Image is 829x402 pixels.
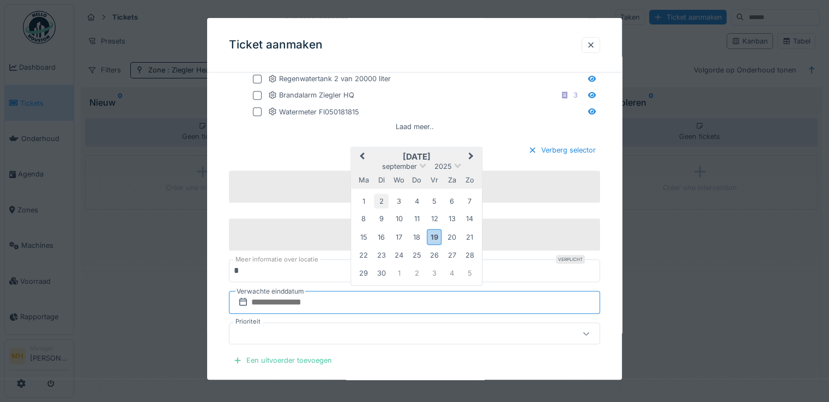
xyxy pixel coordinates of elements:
label: Verwachte einddatum [235,286,305,298]
button: Next Month [464,149,481,166]
div: Choose zondag 21 september 2025 [462,230,477,245]
h3: Ticket aanmaken [229,38,323,52]
div: Choose woensdag 17 september 2025 [391,230,406,245]
div: 3 [573,90,578,101]
div: Choose zaterdag 20 september 2025 [445,230,459,245]
div: Verberg selector [524,143,600,157]
label: Prioriteit [233,318,263,327]
div: Choose dinsdag 9 september 2025 [374,211,389,226]
div: Choose vrijdag 26 september 2025 [427,248,441,263]
span: 2025 [434,162,451,170]
div: Choose dinsdag 16 september 2025 [374,230,389,245]
div: Regenwatertank 2 van 20000 liter [268,74,391,84]
div: Choose donderdag 18 september 2025 [409,230,424,245]
div: Choose maandag 1 september 2025 [356,194,371,209]
div: Choose dinsdag 30 september 2025 [374,266,389,281]
div: Choose donderdag 4 september 2025 [409,194,424,209]
div: Choose donderdag 25 september 2025 [409,248,424,263]
div: dinsdag [374,173,389,187]
div: Choose zondag 14 september 2025 [462,211,477,226]
div: vrijdag [427,173,441,187]
button: Previous Month [352,149,370,166]
div: Choose zaterdag 27 september 2025 [445,248,459,263]
div: Choose woensdag 3 september 2025 [391,194,406,209]
div: Choose zaterdag 13 september 2025 [445,211,459,226]
div: Choose zaterdag 6 september 2025 [445,194,459,209]
div: Choose zondag 7 september 2025 [462,194,477,209]
div: Brandalarm Ziegler HQ [268,90,354,101]
div: Choose zaterdag 4 oktober 2025 [445,266,459,281]
div: Laad meer.. [391,119,438,134]
div: Choose vrijdag 19 september 2025 [427,229,441,245]
div: Choose woensdag 24 september 2025 [391,248,406,263]
div: woensdag [391,173,406,187]
div: Choose vrijdag 5 september 2025 [427,194,441,209]
div: Choose vrijdag 12 september 2025 [427,211,441,226]
div: Choose maandag 22 september 2025 [356,248,371,263]
div: Choose donderdag 2 oktober 2025 [409,266,424,281]
div: Choose vrijdag 3 oktober 2025 [427,266,441,281]
div: donderdag [409,173,424,187]
span: september [382,162,416,170]
div: Facturatiegegevens [229,379,330,398]
div: Choose dinsdag 2 september 2025 [374,194,389,209]
div: zondag [462,173,477,187]
div: Choose maandag 29 september 2025 [356,266,371,281]
div: Verplicht [556,255,585,264]
div: Choose maandag 15 september 2025 [356,230,371,245]
div: Choose zondag 28 september 2025 [462,248,477,263]
div: Choose woensdag 10 september 2025 [391,211,406,226]
div: Choose dinsdag 23 september 2025 [374,248,389,263]
div: Een uitvoerder toevoegen [229,354,336,368]
div: Choose woensdag 1 oktober 2025 [391,266,406,281]
div: Choose zondag 5 oktober 2025 [462,266,477,281]
label: Meer informatie over locatie [233,255,320,265]
div: Month september, 2025 [355,192,479,282]
div: Watermeter Fl050181815 [268,107,359,117]
div: maandag [356,173,371,187]
div: Choose donderdag 11 september 2025 [409,211,424,226]
h2: [DATE] [351,152,482,162]
div: Choose maandag 8 september 2025 [356,211,371,226]
div: zaterdag [445,173,459,187]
